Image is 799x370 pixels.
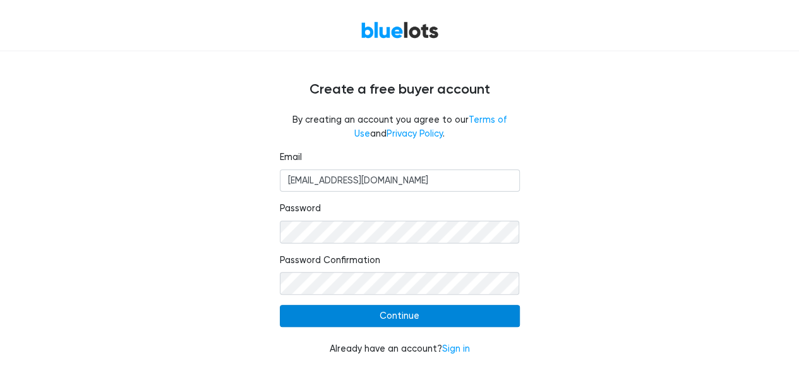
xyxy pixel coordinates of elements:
[354,114,507,139] a: Terms of Use
[361,21,439,39] a: BlueLots
[280,113,520,140] fieldset: By creating an account you agree to our and .
[387,128,443,139] a: Privacy Policy
[280,342,520,356] div: Already have an account?
[280,254,380,268] label: Password Confirmation
[442,343,470,354] a: Sign in
[280,305,520,328] input: Continue
[280,170,520,192] input: Email
[21,82,779,98] h4: Create a free buyer account
[280,202,321,216] label: Password
[280,151,302,164] label: Email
